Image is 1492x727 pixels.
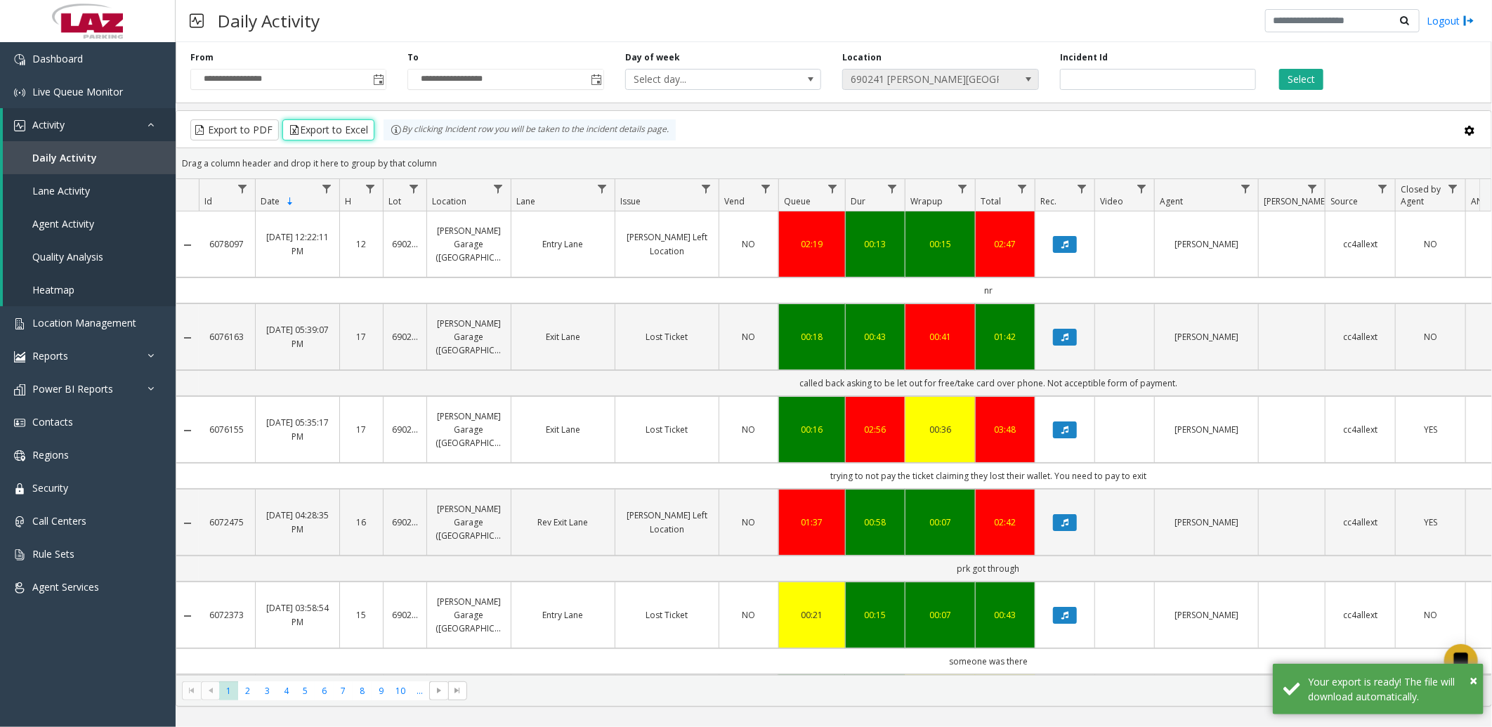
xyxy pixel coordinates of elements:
[190,51,214,64] label: From
[14,450,25,461] img: 'icon'
[1404,423,1457,436] a: YES
[588,70,603,89] span: Toggle popup
[1470,670,1477,691] button: Close
[261,195,280,207] span: Date
[405,179,424,198] a: Lot Filter Menu
[1334,237,1387,251] a: cc4allext
[1013,179,1032,198] a: Total Filter Menu
[315,681,334,700] span: Page 6
[1424,238,1437,250] span: NO
[1308,674,1473,704] div: Your export is ready! The file will download automatically.
[854,423,896,436] div: 02:56
[14,384,25,395] img: 'icon'
[348,423,374,436] a: 17
[1132,179,1151,198] a: Video Filter Menu
[407,51,419,64] label: To
[520,237,606,251] a: Entry Lane
[520,608,606,622] a: Entry Lane
[436,502,502,543] a: [PERSON_NAME] Garage ([GEOGRAPHIC_DATA])
[1100,195,1123,207] span: Video
[728,516,770,529] a: NO
[296,681,315,700] span: Page 5
[1163,608,1250,622] a: [PERSON_NAME]
[353,681,372,700] span: Page 8
[448,681,467,701] span: Go to the last page
[953,179,972,198] a: Wrapup Filter Menu
[204,195,212,207] span: Id
[787,423,837,436] div: 00:16
[854,516,896,529] div: 00:58
[176,518,199,529] a: Collapse Details
[32,184,90,197] span: Lane Activity
[392,516,418,529] a: 690241
[3,240,176,273] a: Quality Analysis
[625,51,680,64] label: Day of week
[914,330,967,343] a: 00:41
[32,118,65,131] span: Activity
[1404,330,1457,343] a: NO
[1264,195,1328,207] span: [PERSON_NAME]
[914,237,967,251] div: 00:15
[1160,195,1183,207] span: Agent
[1424,516,1437,528] span: YES
[14,417,25,428] img: 'icon'
[207,516,247,529] a: 6072475
[334,681,353,700] span: Page 7
[626,70,782,89] span: Select day...
[32,481,68,495] span: Security
[984,423,1026,436] a: 03:48
[697,179,716,198] a: Issue Filter Menu
[32,283,74,296] span: Heatmap
[345,195,351,207] span: H
[787,237,837,251] a: 02:19
[32,382,113,395] span: Power BI Reports
[284,196,296,207] span: Sortable
[757,179,776,198] a: Vend Filter Menu
[264,323,331,350] a: [DATE] 05:39:07 PM
[32,349,68,362] span: Reports
[233,179,252,198] a: Id Filter Menu
[318,179,336,198] a: Date Filter Menu
[14,549,25,561] img: 'icon'
[14,120,25,131] img: 'icon'
[432,195,466,207] span: Location
[742,609,756,621] span: NO
[854,330,896,343] div: 00:43
[724,195,745,207] span: Vend
[787,516,837,529] div: 01:37
[516,195,535,207] span: Lane
[489,179,508,198] a: Location Filter Menu
[207,423,247,436] a: 6076155
[3,174,176,207] a: Lane Activity
[984,516,1026,529] a: 02:42
[1334,516,1387,529] a: cc4allext
[624,608,710,622] a: Lost Ticket
[372,681,391,700] span: Page 9
[207,608,247,622] a: 6072373
[1373,179,1392,198] a: Source Filter Menu
[1163,237,1250,251] a: [PERSON_NAME]
[728,330,770,343] a: NO
[1424,424,1437,435] span: YES
[624,230,710,257] a: [PERSON_NAME] Left Location
[624,509,710,535] a: [PERSON_NAME] Left Location
[624,423,710,436] a: Lost Ticket
[984,608,1026,622] a: 00:43
[787,608,837,622] div: 00:21
[843,70,999,89] span: 690241 [PERSON_NAME][GEOGRAPHIC_DATA] ([GEOGRAPHIC_DATA])
[32,547,74,561] span: Rule Sets
[436,595,502,636] a: [PERSON_NAME] Garage ([GEOGRAPHIC_DATA])
[392,423,418,436] a: 690241
[1401,183,1441,207] span: Closed by Agent
[520,330,606,343] a: Exit Lane
[620,195,641,207] span: Issue
[842,51,882,64] label: Location
[32,85,123,98] span: Live Queue Monitor
[282,119,374,140] button: Export to Excel
[207,237,247,251] a: 6078097
[370,70,386,89] span: Toggle popup
[1334,330,1387,343] a: cc4allext
[1424,609,1437,621] span: NO
[1163,516,1250,529] a: [PERSON_NAME]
